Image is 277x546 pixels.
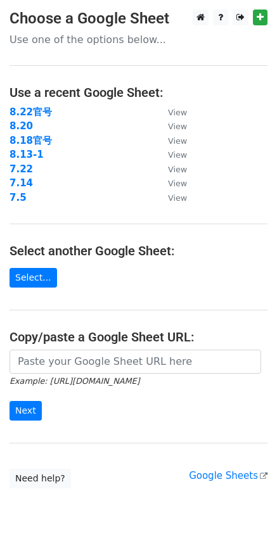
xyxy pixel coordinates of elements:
[155,149,187,160] a: View
[10,329,267,345] h4: Copy/paste a Google Sheet URL:
[10,177,33,189] a: 7.14
[10,469,71,488] a: Need help?
[155,135,187,146] a: View
[10,401,42,421] input: Next
[10,163,33,175] a: 7.22
[155,106,187,118] a: View
[155,177,187,189] a: View
[10,268,57,288] a: Select...
[10,120,33,132] a: 8.20
[168,150,187,160] small: View
[10,376,139,386] small: Example: [URL][DOMAIN_NAME]
[189,470,267,481] a: Google Sheets
[155,192,187,203] a: View
[10,33,267,46] p: Use one of the options below...
[168,193,187,203] small: View
[168,179,187,188] small: View
[155,120,187,132] a: View
[168,165,187,174] small: View
[10,135,52,146] a: 8.18官号
[168,136,187,146] small: View
[168,108,187,117] small: View
[10,10,267,28] h3: Choose a Google Sheet
[10,192,27,203] a: 7.5
[10,149,44,160] a: 8.13-1
[155,163,187,175] a: View
[10,85,267,100] h4: Use a recent Google Sheet:
[168,122,187,131] small: View
[10,243,267,258] h4: Select another Google Sheet:
[10,106,52,118] a: 8.22官号
[10,350,261,374] input: Paste your Google Sheet URL here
